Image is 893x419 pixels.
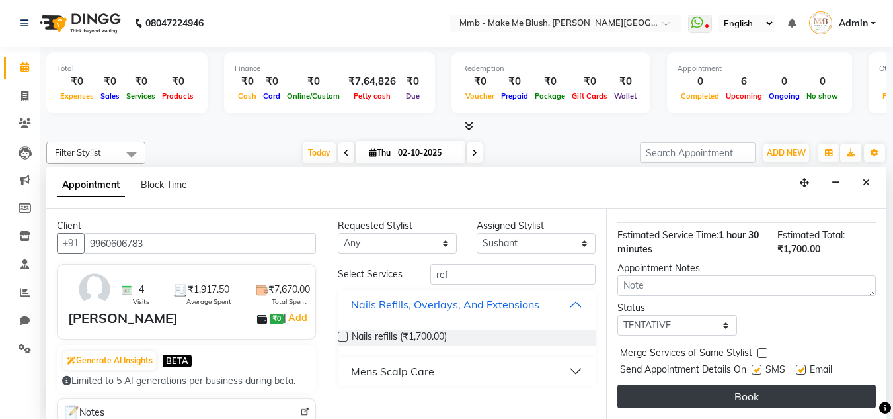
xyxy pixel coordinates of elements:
[235,63,424,74] div: Finance
[611,91,640,101] span: Wallet
[188,283,229,297] span: ₹1,917.50
[284,91,343,101] span: Online/Custom
[678,74,722,89] div: 0
[401,74,424,89] div: ₹0
[620,363,746,379] span: Send Appointment Details On
[839,17,868,30] span: Admin
[159,91,197,101] span: Products
[343,74,401,89] div: ₹7,64,826
[141,179,187,191] span: Block Time
[366,148,394,158] span: Thu
[763,144,809,162] button: ADD NEW
[810,363,832,379] span: Email
[477,219,596,233] div: Assigned Stylist
[343,293,591,316] button: Nails Refills, Overlays, And Extensions
[857,173,876,193] button: Close
[57,233,85,254] button: +91
[531,74,568,89] div: ₹0
[57,74,97,89] div: ₹0
[678,63,841,74] div: Appointment
[284,310,309,326] span: |
[328,267,420,281] div: Select Services
[270,314,284,324] span: ₹0
[68,308,178,328] div: [PERSON_NAME]
[286,310,309,326] a: Add
[123,74,159,89] div: ₹0
[568,74,611,89] div: ₹0
[268,283,310,297] span: ₹7,670.00
[617,261,876,275] div: Appointment Notes
[640,142,756,163] input: Search Appointment
[678,91,722,101] span: Completed
[767,148,806,158] span: ADD NEW
[284,74,343,89] div: ₹0
[498,74,531,89] div: ₹0
[722,91,765,101] span: Upcoming
[303,142,336,163] span: Today
[498,91,531,101] span: Prepaid
[139,283,144,297] span: 4
[531,91,568,101] span: Package
[75,270,114,308] img: avatar
[63,351,156,370] button: Generate AI Insights
[145,5,204,42] b: 08047224946
[568,91,611,101] span: Gift Cards
[235,91,260,101] span: Cash
[34,5,124,42] img: logo
[462,74,498,89] div: ₹0
[352,330,447,346] span: Nails refills (₹1,700.00)
[765,363,785,379] span: SMS
[351,297,539,312] div: Nails Refills, Overlays, And Extensions
[765,91,803,101] span: Ongoing
[186,297,231,306] span: Average Spent
[722,74,765,89] div: 6
[403,91,423,101] span: Due
[84,233,316,254] input: Search by Name/Mobile/Email/Code
[163,355,192,367] span: BETA
[617,301,736,315] div: Status
[260,74,284,89] div: ₹0
[809,11,832,34] img: Admin
[803,74,841,89] div: 0
[430,264,596,285] input: Search by service name
[97,74,123,89] div: ₹0
[777,243,820,255] span: ₹1,700.00
[394,143,460,163] input: 2025-10-02
[57,63,197,74] div: Total
[272,297,307,306] span: Total Spent
[55,147,101,158] span: Filter Stylist
[57,173,125,197] span: Appointment
[57,219,316,233] div: Client
[765,74,803,89] div: 0
[803,91,841,101] span: No show
[350,91,394,101] span: Petty cash
[351,363,434,379] div: Mens Scalp Care
[97,91,123,101] span: Sales
[617,229,718,241] span: Estimated Service Time:
[620,346,752,363] span: Merge Services of Same Stylist
[777,229,845,241] span: Estimated Total:
[159,74,197,89] div: ₹0
[57,91,97,101] span: Expenses
[617,385,876,408] button: Book
[343,359,591,383] button: Mens Scalp Care
[462,91,498,101] span: Voucher
[338,219,457,233] div: Requested Stylist
[235,74,260,89] div: ₹0
[133,297,149,306] span: Visits
[260,91,284,101] span: Card
[62,374,311,388] div: Limited to 5 AI generations per business during beta.
[462,63,640,74] div: Redemption
[611,74,640,89] div: ₹0
[123,91,159,101] span: Services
